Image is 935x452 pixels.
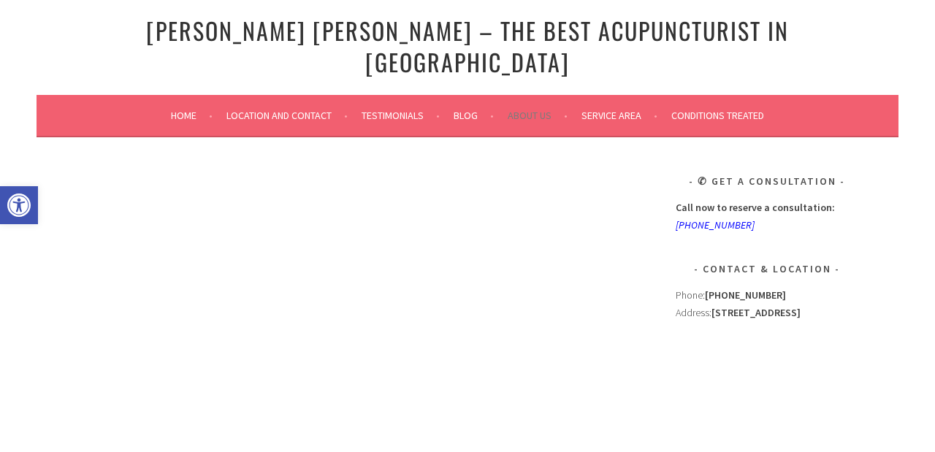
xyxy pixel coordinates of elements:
[581,107,657,124] a: Service Area
[671,107,764,124] a: Conditions Treated
[146,13,789,79] a: [PERSON_NAME] [PERSON_NAME] – The Best Acupuncturist In [GEOGRAPHIC_DATA]
[705,288,786,302] strong: [PHONE_NUMBER]
[676,260,858,277] h3: Contact & Location
[226,107,348,124] a: Location and Contact
[676,218,755,231] a: [PHONE_NUMBER]
[676,286,858,304] div: Phone:
[676,201,835,214] strong: Call now to reserve a consultation:
[711,306,801,319] strong: [STREET_ADDRESS]
[171,107,213,124] a: Home
[454,107,494,124] a: Blog
[508,107,568,124] a: About Us
[362,107,440,124] a: Testimonials
[676,172,858,190] h3: ✆ Get A Consultation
